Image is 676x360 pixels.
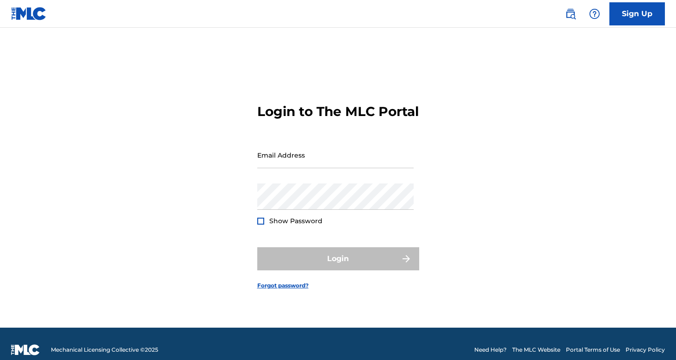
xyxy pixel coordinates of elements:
[609,2,665,25] a: Sign Up
[11,344,40,355] img: logo
[565,8,576,19] img: search
[512,346,560,354] a: The MLC Website
[257,281,309,290] a: Forgot password?
[626,346,665,354] a: Privacy Policy
[51,346,158,354] span: Mechanical Licensing Collective © 2025
[11,7,47,20] img: MLC Logo
[269,217,322,225] span: Show Password
[585,5,604,23] div: Help
[566,346,620,354] a: Portal Terms of Use
[561,5,580,23] a: Public Search
[257,104,419,120] h3: Login to The MLC Portal
[630,316,676,360] iframe: Chat Widget
[589,8,600,19] img: help
[474,346,507,354] a: Need Help?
